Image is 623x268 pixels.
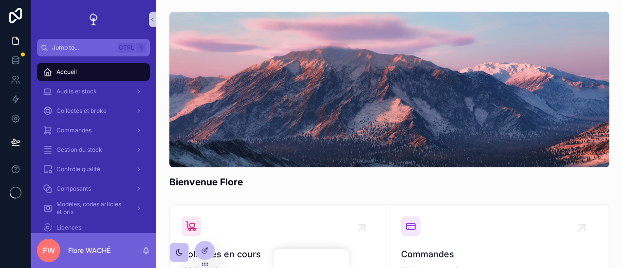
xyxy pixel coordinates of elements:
a: Gestion du stock [37,141,150,159]
div: scrollable content [31,56,156,233]
button: Jump to...CtrlK [37,39,150,56]
span: Collectes et broke [56,107,107,115]
span: Licences [56,224,81,232]
span: FW [43,245,55,256]
span: K [137,44,145,52]
a: Modèles, codes articles et prix [37,199,150,217]
a: Contrôle qualité [37,161,150,178]
span: Commandes [56,126,92,134]
p: Flore WACHÉ [68,246,110,255]
a: Audits et stock [37,83,150,100]
span: Gestion du stock [56,146,102,154]
span: Ctrl [118,43,135,53]
a: Accueil [37,63,150,81]
span: Accueil [56,68,77,76]
span: Commandes [401,248,597,261]
h1: Bienvenue Flore [169,175,243,189]
span: Contrôle qualité [56,165,100,173]
span: Collectes en cours [182,248,377,261]
span: Composants [56,185,91,193]
span: Jump to... [52,44,114,52]
a: Commandes [37,122,150,139]
a: Composants [37,180,150,197]
span: Audits et stock [56,88,97,95]
a: Collectes et broke [37,102,150,120]
a: Licences [37,219,150,236]
span: Modèles, codes articles et prix [56,200,128,216]
img: App logo [86,12,101,27]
